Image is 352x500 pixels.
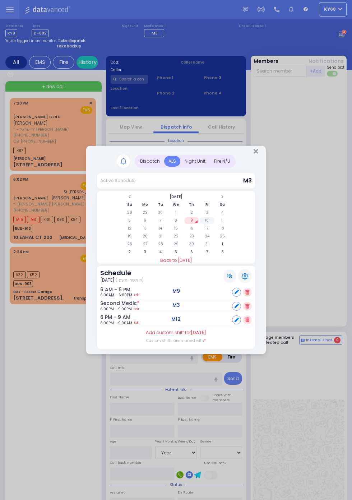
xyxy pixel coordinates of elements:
td: 4 [153,249,168,256]
h5: M9 [172,288,180,294]
td: 1 [215,241,230,248]
td: 30 [184,241,199,248]
span: Previous Month [128,194,131,199]
span: Next Month [221,194,224,199]
td: 5 [168,249,183,256]
span: M3 [243,176,252,185]
td: 3 [200,209,214,216]
td: 22 [168,233,183,240]
div: Fire N/U [210,156,235,167]
span: [DATE] [100,277,115,283]
span: 8:00PM - 9:00AM [100,320,132,326]
td: 3 [138,249,152,256]
td: 19 [122,233,137,240]
a: Edit [134,306,139,312]
div: ALS [164,156,180,167]
h5: M12 [171,316,181,322]
a: Edit [134,292,139,298]
td: 28 [153,241,168,248]
label: Custom shifts are marked with [146,338,206,343]
a: Back to [DATE] [97,257,255,264]
td: 10 [200,217,214,224]
span: 6:00PM - 9:00PM [100,306,132,312]
div: Night Unit [180,156,210,167]
td: 9 [184,217,199,224]
th: Th [184,201,199,208]
span: 6:00AM - 6:00PM [100,292,132,298]
td: 13 [138,225,152,232]
td: 28 [122,209,137,216]
button: Close [254,148,258,154]
td: 26 [122,241,137,248]
span: [DATE] [191,329,206,335]
th: Mo [138,201,152,208]
h6: 6 PM - 9 AM [100,314,120,320]
td: 1 [168,209,183,216]
div: Active Schedule [100,177,135,184]
th: Sa [215,201,230,208]
td: 31 [200,241,214,248]
th: Select Month [138,193,214,200]
td: 20 [138,233,152,240]
td: 4 [215,209,230,216]
td: 18 [215,225,230,232]
td: 6 [184,249,199,256]
td: 25 [215,233,230,240]
td: 8 [215,249,230,256]
h5: M3 [172,302,180,308]
td: 11 [215,217,230,224]
td: 14 [153,225,168,232]
td: 12 [122,225,137,232]
td: 2 [184,209,199,216]
h3: Schedule [100,269,144,277]
h6: 6 AM - 6 PM [100,287,120,293]
td: 24 [200,233,214,240]
h6: Second Medic [100,300,120,306]
td: 8 [168,217,183,224]
td: 7 [200,249,214,256]
td: 23 [184,233,199,240]
th: Su [122,201,137,208]
a: Edit [134,320,139,326]
label: Add custom shift for [146,329,206,336]
td: 29 [168,241,183,248]
td: 21 [153,233,168,240]
div: Dispatch [136,156,164,167]
td: 17 [200,225,214,232]
td: 30 [153,209,168,216]
td: 7 [153,217,168,224]
span: (יז תשרי תשפו) [116,277,144,283]
th: Tu [153,201,168,208]
td: 6 [138,217,152,224]
th: We [168,201,183,208]
td: 2 [122,249,137,256]
td: 15 [168,225,183,232]
td: 29 [138,209,152,216]
td: 16 [184,225,199,232]
th: Fr [200,201,214,208]
td: 5 [122,217,137,224]
td: 27 [138,241,152,248]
